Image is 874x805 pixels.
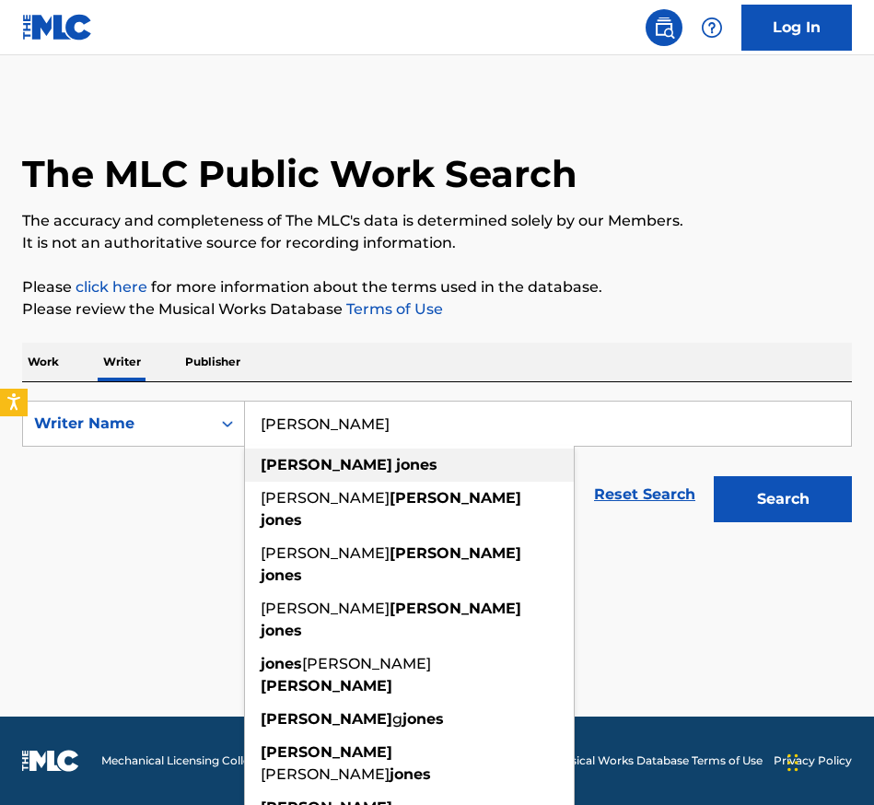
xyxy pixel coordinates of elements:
a: Terms of Use [343,300,443,318]
strong: [PERSON_NAME] [390,544,521,562]
img: search [653,17,675,39]
strong: [PERSON_NAME] [261,456,392,473]
span: [PERSON_NAME] [261,600,390,617]
p: It is not an authoritative source for recording information. [22,232,852,254]
div: Writer Name [34,413,200,435]
strong: jones [396,456,437,473]
button: Search [714,476,852,522]
a: Privacy Policy [774,752,852,769]
p: Writer [98,343,146,381]
span: [PERSON_NAME] [261,544,390,562]
iframe: Chat Widget [782,717,874,805]
div: Drag [787,735,798,790]
form: Search Form [22,401,852,531]
strong: [PERSON_NAME] [390,600,521,617]
a: Reset Search [585,474,705,515]
a: click here [76,278,147,296]
p: Please review the Musical Works Database [22,298,852,321]
p: Publisher [180,343,246,381]
a: Public Search [646,9,682,46]
strong: [PERSON_NAME] [261,710,392,728]
strong: jones [261,622,302,639]
strong: [PERSON_NAME] [390,489,521,507]
span: [PERSON_NAME] [302,655,431,672]
strong: [PERSON_NAME] [261,743,392,761]
span: Mechanical Licensing Collective © 2025 [101,752,315,769]
strong: jones [390,765,431,783]
h1: The MLC Public Work Search [22,151,577,197]
strong: jones [402,710,444,728]
strong: jones [261,655,302,672]
img: MLC Logo [22,14,93,41]
p: Please for more information about the terms used in the database. [22,276,852,298]
span: [PERSON_NAME] [261,489,390,507]
div: Help [693,9,730,46]
strong: [PERSON_NAME] [261,677,392,694]
p: Work [22,343,64,381]
span: [PERSON_NAME] [261,765,390,783]
img: help [701,17,723,39]
strong: jones [261,566,302,584]
img: logo [22,750,79,772]
a: Musical Works Database Terms of Use [554,752,763,769]
a: Log In [741,5,852,51]
strong: jones [261,511,302,529]
span: g [392,710,402,728]
p: The accuracy and completeness of The MLC's data is determined solely by our Members. [22,210,852,232]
